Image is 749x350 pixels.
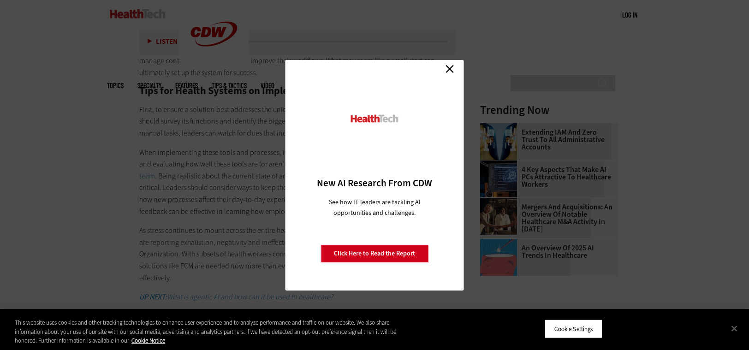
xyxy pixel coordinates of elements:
img: HealthTech_0.png [350,114,400,124]
button: Close [724,318,744,338]
p: See how IT leaders are tackling AI opportunities and challenges. [318,197,432,218]
h3: New AI Research From CDW [302,177,448,190]
a: Close [443,62,457,76]
a: Click Here to Read the Report [321,245,428,262]
button: Cookie Settings [545,319,602,338]
a: More information about your privacy [131,337,165,344]
div: This website uses cookies and other tracking technologies to enhance user experience and to analy... [15,318,412,345]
